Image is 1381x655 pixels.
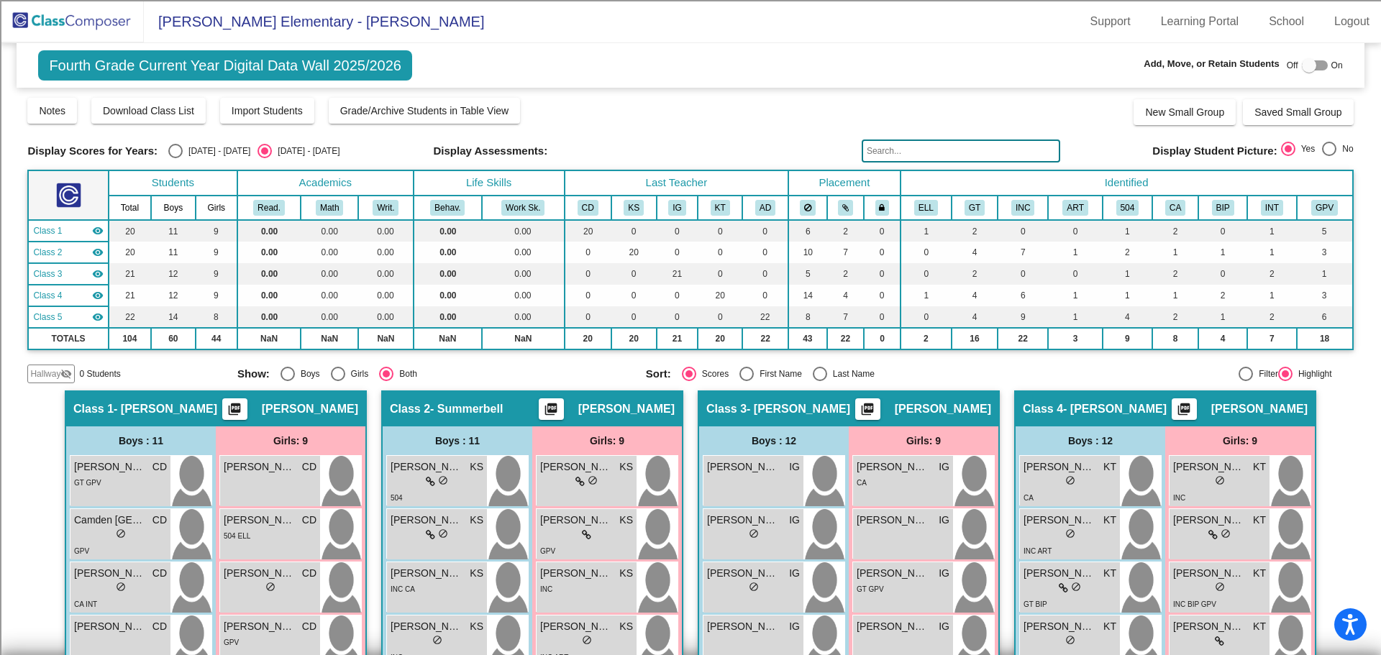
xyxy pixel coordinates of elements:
td: 1 [1152,242,1198,263]
div: Move To ... [6,124,1375,137]
td: 0.00 [414,220,482,242]
td: 1 [901,220,952,242]
mat-icon: visibility [92,225,104,237]
td: Chris Dahl - Dahl [28,220,108,242]
button: Notes [27,98,77,124]
td: 0 [742,263,788,285]
td: 0 [611,220,657,242]
button: Read. [253,200,285,216]
td: 1 [1297,263,1353,285]
div: No [1336,142,1353,155]
td: 44 [196,328,237,349]
span: Sort: [646,367,671,380]
td: 1 [1247,285,1296,306]
td: 0.00 [358,285,413,306]
mat-radio-group: Select an option [646,367,1044,381]
th: English Language Learner [901,196,952,220]
td: 7 [827,306,865,328]
td: 0 [565,306,611,328]
td: 7 [827,242,865,263]
td: NaN [237,328,301,349]
td: 6 [788,220,826,242]
button: Behav. [430,200,465,216]
td: 0 [742,285,788,306]
td: 4 [952,242,998,263]
span: [PERSON_NAME] [262,402,358,416]
div: SAVE AND GO HOME [6,347,1375,359]
button: New Small Group [1134,99,1236,125]
div: Journal [6,215,1375,228]
span: 0 Students [79,367,120,380]
div: Options [6,86,1375,99]
th: Good Parent Volunteer [1297,196,1353,220]
td: 14 [788,285,826,306]
td: 0.00 [237,306,301,328]
td: 2 [1152,263,1198,285]
td: 0 [1048,263,1102,285]
button: Import Students [220,98,314,124]
td: 14 [151,306,196,328]
td: 1 [1152,285,1198,306]
td: 9 [196,285,237,306]
input: Search... [862,139,1060,162]
button: BIP [1212,200,1234,216]
button: GPV [1311,200,1338,216]
button: GT [965,200,985,216]
div: DELETE [6,359,1375,372]
th: Behavior Intervention Plan [1198,196,1247,220]
td: 0 [657,285,698,306]
div: Sign out [6,99,1375,111]
div: Newspaper [6,241,1375,254]
td: 1 [1247,220,1296,242]
button: Writ. [373,200,398,216]
td: 0.00 [414,263,482,285]
mat-icon: picture_as_pdf [226,402,243,422]
td: 0 [1048,220,1102,242]
div: Highlight [1293,367,1332,380]
button: Grade/Archive Students in Table View [329,98,521,124]
td: 2 [1152,220,1198,242]
td: 21 [109,285,151,306]
mat-icon: picture_as_pdf [542,402,560,422]
th: Keep with students [827,196,865,220]
td: Isabella Guitierrez - Gutierrez [28,263,108,285]
td: 8 [196,306,237,328]
div: Sort New > Old [6,47,1375,60]
td: 0.00 [482,263,565,285]
th: Identified [901,170,1353,196]
td: 43 [788,328,826,349]
td: 0 [611,263,657,285]
td: 4 [1103,306,1152,328]
div: Last Name [827,367,875,380]
td: 8 [788,306,826,328]
th: Katherine Tirado [698,196,742,220]
div: Magazine [6,228,1375,241]
div: This outline has no content. Would you like to delete it? [6,334,1375,347]
td: 7 [998,242,1048,263]
td: 20 [109,242,151,263]
mat-icon: visibility [92,290,104,301]
td: 1 [1103,285,1152,306]
td: 0.00 [482,220,565,242]
td: 16 [952,328,998,349]
td: 0 [864,263,900,285]
td: 9 [1103,328,1152,349]
td: 0 [565,285,611,306]
td: 18 [1297,328,1353,349]
td: 0 [864,220,900,242]
th: Girls [196,196,237,220]
th: Placement [788,170,900,196]
th: 504 Plan [1103,196,1152,220]
span: Hallway [30,367,60,380]
span: Fourth Grade Current Year Digital Data Wall 2025/2026 [38,50,412,81]
mat-icon: picture_as_pdf [859,402,876,422]
td: 9 [998,306,1048,328]
td: 0.00 [358,220,413,242]
td: 20 [109,220,151,242]
td: 0.00 [414,285,482,306]
td: 0.00 [482,285,565,306]
div: Move to ... [6,372,1375,385]
button: CA [1165,200,1185,216]
td: 0 [901,263,952,285]
td: 9 [196,242,237,263]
